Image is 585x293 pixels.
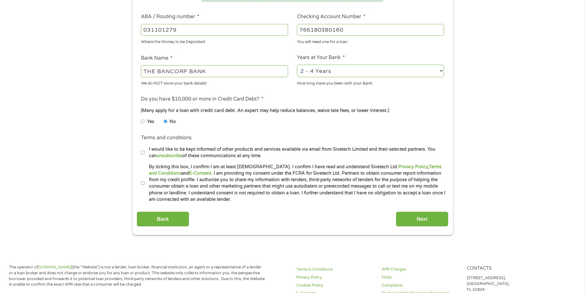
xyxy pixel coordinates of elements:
[170,118,176,125] label: No
[296,275,374,280] a: Privacy Policy
[297,14,365,20] label: Checking Account Number
[141,96,263,102] label: Do you have $10,000 or more in Credit Card Debt?
[145,164,446,203] label: By ticking this box, I confirm I am at least [DEMOGRAPHIC_DATA]. I confirm I have read and unders...
[141,107,444,114] div: (Many apply for a loan with credit card debt. An expert may help reduce balances, waive late fees...
[467,266,545,271] h4: Contacts
[141,135,192,141] label: Terms and conditions
[147,118,154,125] label: Yes
[396,212,448,227] input: Next
[467,275,545,293] p: [STREET_ADDRESS], [GEOGRAPHIC_DATA], FL 32804.
[38,265,72,270] a: [DOMAIN_NAME]
[398,164,428,169] a: Privacy Policy
[141,78,288,86] div: We do NOT store your bank details!
[141,14,199,20] label: ABA / Routing number
[382,267,460,272] a: APR Charges
[297,37,444,45] div: You will need one for a loan.
[157,153,182,158] a: unsubscribe
[149,164,442,176] a: Terms and Conditions
[141,37,288,45] div: Where the Money to be Deposited
[382,283,460,288] a: Complaints
[9,264,265,288] p: The operator of (this “Website”) is not a lender, loan broker, financial institution, an agent or...
[145,146,446,159] label: I would like to be kept informed of other products and services available via email from Sivetech...
[296,283,374,288] a: Cookies Policy
[137,212,189,227] input: Back
[141,24,288,36] input: 263177916
[189,171,211,176] a: E-Consent
[297,54,345,61] label: Years at Your Bank
[297,24,444,36] input: 345634636
[382,275,460,280] a: FAQs
[297,78,444,86] div: How long Have you been with your Bank
[296,267,374,272] a: Terms & Conditions
[141,55,173,61] label: Bank Name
